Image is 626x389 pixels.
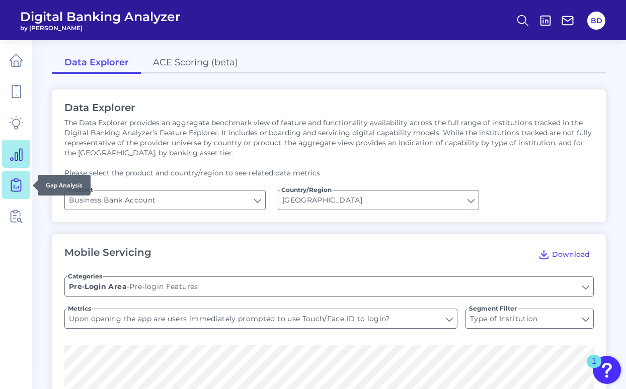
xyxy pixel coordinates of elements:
[64,246,151,262] h2: Mobile Servicing
[64,102,594,114] h2: Data Explorer
[20,24,181,32] span: by [PERSON_NAME]
[64,118,594,158] p: The Data Explorer provides an aggregate benchmark view of feature and functionality availability ...
[67,305,92,313] span: Metrics
[280,186,333,194] span: Country/Region
[52,53,141,74] a: Data Explorer
[468,305,518,313] span: Segment Filter
[20,9,181,24] span: Digital Banking Analyzer
[38,175,91,196] div: Gap Analysis
[534,246,594,262] button: Download
[552,250,590,259] span: Download
[67,272,103,280] span: Categories
[64,168,594,178] p: Please select the product and country/region to see related data metrics
[592,361,596,374] div: 1
[587,12,605,30] button: BD
[593,356,621,384] button: Open Resource Center, 1 new notification
[141,53,250,74] a: ACE Scoring (beta)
